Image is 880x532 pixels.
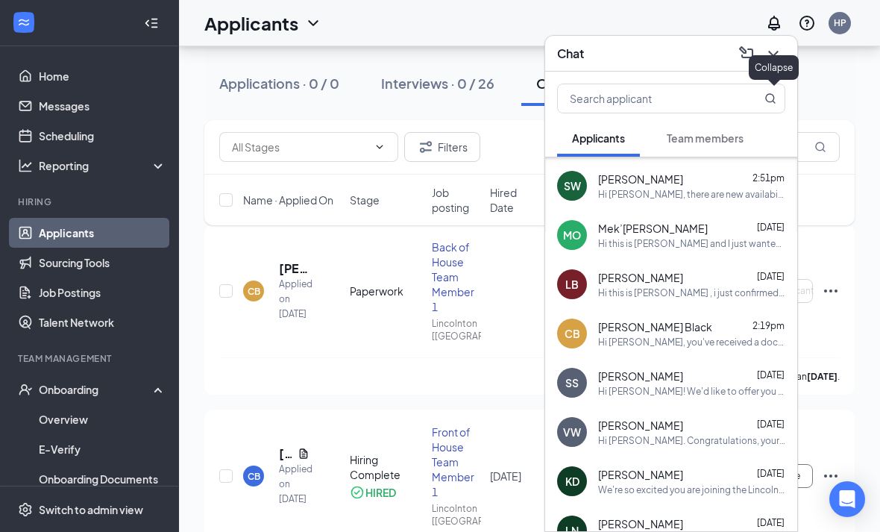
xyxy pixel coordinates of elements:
[490,185,538,215] span: Hired Date
[248,470,260,483] div: CB
[536,74,685,93] div: Offers and hires · 2 / 45
[565,474,579,489] div: KD
[232,139,368,155] input: All Stages
[757,517,785,528] span: [DATE]
[757,468,785,479] span: [DATE]
[374,141,386,153] svg: ChevronDown
[598,237,785,250] div: Hi this is [PERSON_NAME] and I just wanted to specify the times I'd be available if I where to be...
[381,74,494,93] div: Interviews · 0 / 26
[432,425,480,499] div: Front of House Team Member 1
[572,131,625,145] span: Applicants
[765,14,783,32] svg: Notifications
[243,193,333,207] span: Name · Applied On
[18,352,163,365] div: Team Management
[39,464,166,494] a: Onboarding Documents
[757,419,785,430] span: [DATE]
[757,222,785,233] span: [DATE]
[39,121,166,151] a: Scheduling
[219,74,339,93] div: Applications · 0 / 0
[761,42,785,66] button: ChevronDown
[16,15,31,30] svg: WorkstreamLogo
[350,485,365,500] svg: CheckmarkCircle
[563,425,581,439] div: VW
[39,307,166,337] a: Talent Network
[667,131,744,145] span: Team members
[598,270,683,285] span: [PERSON_NAME]
[279,260,309,277] h5: [PERSON_NAME] Black
[598,418,683,433] span: [PERSON_NAME]
[39,404,166,434] a: Overview
[144,16,159,31] svg: Collapse
[598,221,708,236] span: Mek’[PERSON_NAME]
[565,277,579,292] div: LB
[757,271,785,282] span: [DATE]
[807,371,837,382] b: [DATE]
[557,46,584,62] h3: Chat
[39,434,166,464] a: E-Verify
[563,228,581,242] div: MO
[350,452,423,482] div: Hiring Complete
[598,467,683,482] span: [PERSON_NAME]
[432,240,480,314] div: Back of House Team Member 1
[598,385,785,398] div: Hi [PERSON_NAME]! We'd like to offer you the position f FOH Team Member at $10.50 am hour, please...
[598,434,785,447] div: Hi [PERSON_NAME]. Congratulations, your meeting with [DEMOGRAPHIC_DATA]-fil-A for Back of House T...
[598,336,785,348] div: Hi [PERSON_NAME], you've received a document signature request from [DEMOGRAPHIC_DATA]-fil-A for ...
[39,382,154,397] div: Onboarding
[490,469,521,483] span: [DATE]
[39,248,166,278] a: Sourcing Tools
[365,485,396,500] div: HIRED
[834,16,846,29] div: HP
[598,319,712,334] span: [PERSON_NAME] Black
[735,42,758,66] button: ComposeMessage
[432,185,480,215] span: Job posting
[757,369,785,381] span: [DATE]
[18,158,33,173] svg: Analysis
[598,516,683,531] span: [PERSON_NAME]
[350,193,380,207] span: Stage
[798,14,816,32] svg: QuestionInfo
[598,287,785,299] div: Hi this is [PERSON_NAME] , i just confirmed a phone interview [DATE] 3:30 - 3:45 and im wondering...
[39,278,166,307] a: Job Postings
[752,172,785,184] span: 2:51pm
[814,141,826,153] svg: MagnifyingGlass
[204,10,298,36] h1: Applicants
[822,467,840,485] svg: Ellipses
[598,188,785,201] div: Hi [PERSON_NAME], there are new availabilities for an interview. This is a reminder to schedule y...
[598,484,785,496] div: We're so excited you are joining the Lincolnton [[GEOGRAPHIC_DATA]] [DEMOGRAPHIC_DATA]-fil-Ateam ...
[304,14,322,32] svg: ChevronDown
[248,285,260,298] div: CB
[598,172,683,187] span: [PERSON_NAME]
[279,462,309,507] div: Applied on [DATE]
[39,502,143,517] div: Switch to admin view
[726,279,813,303] button: Waiting on Applicant
[404,132,480,162] button: Filter Filters
[350,284,423,298] div: Paperwork
[564,178,581,193] div: SW
[558,84,735,113] input: Search applicant
[764,93,776,104] svg: MagnifyingGlass
[298,448,309,460] svg: Document
[565,326,580,341] div: CB
[18,195,163,208] div: Hiring
[39,158,167,173] div: Reporting
[822,282,840,300] svg: Ellipses
[738,45,755,63] svg: ComposeMessage
[829,481,865,517] div: Open Intercom Messenger
[752,320,785,331] span: 2:19pm
[39,61,166,91] a: Home
[18,502,33,517] svg: Settings
[432,317,480,342] div: Lincolnton [[GEOGRAPHIC_DATA]]
[565,375,579,390] div: SS
[417,138,435,156] svg: Filter
[598,369,683,384] span: [PERSON_NAME]
[764,45,782,63] svg: ChevronDown
[18,382,33,397] svg: UserCheck
[279,445,292,462] h5: [PERSON_NAME] [PERSON_NAME]
[749,55,799,80] div: Collapse
[39,218,166,248] a: Applicants
[279,277,309,322] div: Applied on [DATE]
[432,502,480,528] div: Lincolnton [[GEOGRAPHIC_DATA]]
[39,91,166,121] a: Messages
